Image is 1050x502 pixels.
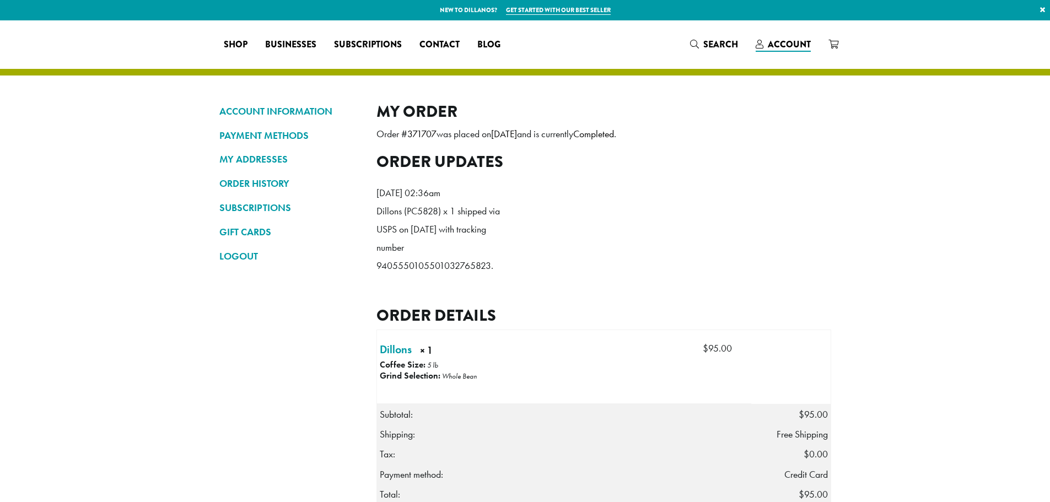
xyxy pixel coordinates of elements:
h2: Order details [376,306,831,325]
span: Blog [477,38,500,52]
a: Get started with our best seller [506,6,611,15]
mark: 371707 [407,128,437,140]
a: Shop [215,36,256,53]
span: $ [804,448,809,460]
strong: Grind Selection: [380,370,440,381]
span: Subscriptions [334,38,402,52]
strong: Coffee Size: [380,359,426,370]
a: SUBSCRIPTIONS [219,198,360,217]
p: Dillons (PC5828) x 1 shipped via USPS on [DATE] with tracking number 9405550105501032765823. [376,202,503,275]
span: Search [703,38,738,51]
p: 5 lb [427,360,438,370]
h2: My Order [376,102,831,121]
a: ORDER HISTORY [219,174,360,193]
span: Contact [419,38,460,52]
span: 0.00 [804,448,828,460]
p: Order # was placed on and is currently . [376,125,831,143]
a: ACCOUNT INFORMATION [219,102,360,121]
span: 95.00 [799,488,828,500]
th: Shipping: [376,424,751,444]
span: Shop [224,38,247,52]
p: Whole Bean [442,371,477,381]
h2: Order updates [376,152,831,171]
mark: [DATE] [491,128,517,140]
td: Credit Card [751,465,831,484]
span: 95.00 [799,408,828,420]
td: Free Shipping [751,424,831,444]
span: Account [768,38,811,51]
a: GIFT CARDS [219,223,360,241]
a: MY ADDRESSES [219,150,360,169]
a: PAYMENT METHODS [219,126,360,145]
span: Businesses [265,38,316,52]
span: $ [703,342,708,354]
p: [DATE] 02:36am [376,184,503,202]
a: Dillons [380,341,412,358]
bdi: 95.00 [703,342,732,354]
th: Tax: [376,444,751,464]
strong: × 1 [420,343,465,360]
th: Subtotal: [376,404,751,424]
span: $ [799,488,804,500]
span: $ [799,408,804,420]
a: Search [681,35,747,53]
th: Payment method: [376,465,751,484]
a: LOGOUT [219,247,360,266]
mark: Completed [573,128,614,140]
